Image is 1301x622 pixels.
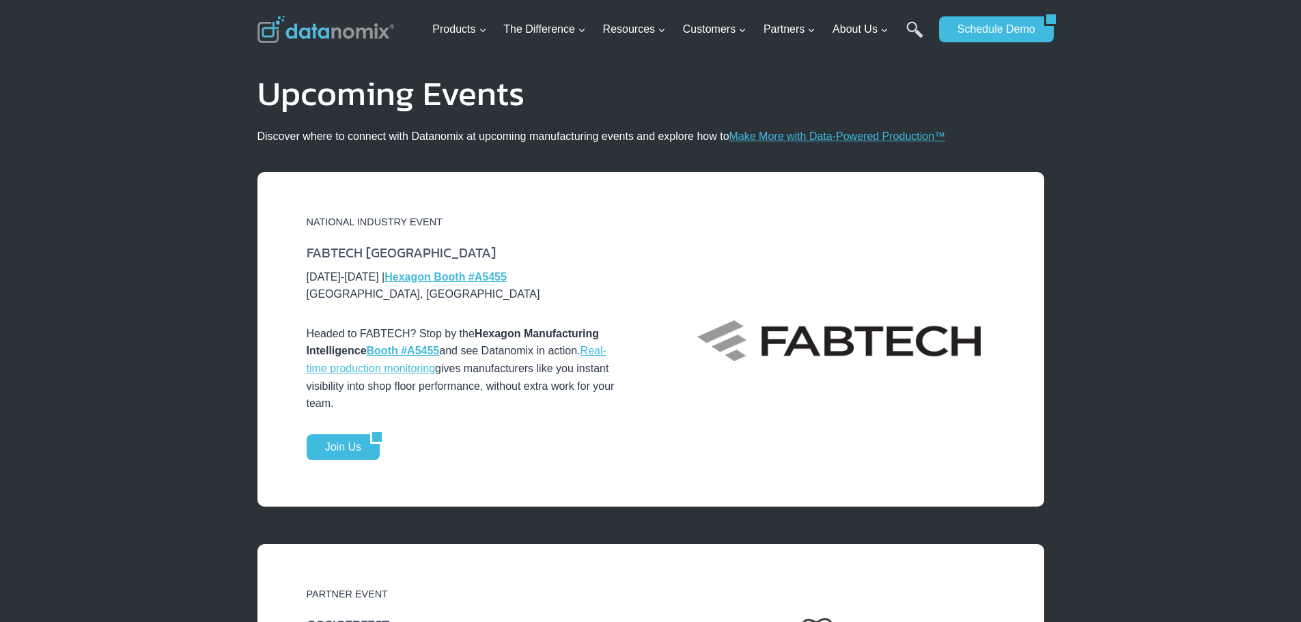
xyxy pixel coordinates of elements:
[307,268,618,303] p: [DATE]-[DATE] | [GEOGRAPHIC_DATA], [GEOGRAPHIC_DATA]
[603,20,666,38] span: Resources
[307,244,618,261] h6: FABTECH [GEOGRAPHIC_DATA]
[729,130,946,142] a: Make More with Data-Powered Production™
[683,20,746,38] span: Customers
[307,325,618,412] p: Headed to FABTECH? Stop by the and see Datanomix in action. gives manufacturers like you instant ...
[307,345,606,374] a: Real-time production monitoring
[384,271,507,283] a: Hexagon Booth #A5455
[906,21,923,52] a: Search
[257,16,394,43] img: Datanomix
[427,8,932,52] nav: Primary Navigation
[257,128,1044,145] p: Discover where to connect with Datanomix at upcoming manufacturing events and explore how to
[307,434,370,460] a: Join Us
[367,345,440,356] a: Booth #A5455
[503,20,586,38] span: The Difference
[764,20,815,38] span: Partners
[432,20,486,38] span: Products
[939,16,1044,42] a: Schedule Demo
[833,20,889,38] span: About Us
[257,76,1044,111] h1: Upcoming Events
[697,320,981,361] img: Headed to FABTECH? Stop by the Hexagon Manufacturing Intelligence Booth #A5455 and see Datanomix ...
